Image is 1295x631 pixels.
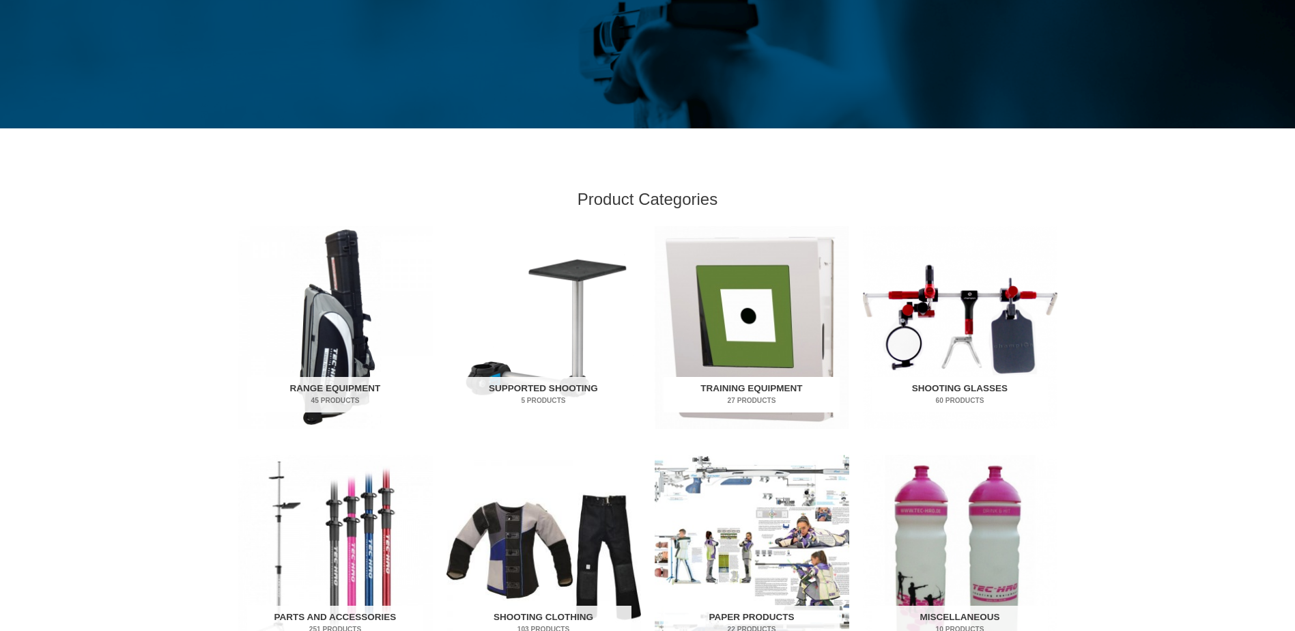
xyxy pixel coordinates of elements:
h2: Product Categories [238,188,1057,210]
mark: 60 Products [872,395,1048,406]
a: Visit product category Supported Shooting [446,226,641,429]
h2: Supported Shooting [455,377,631,412]
h2: Shooting Glasses [872,377,1048,412]
h2: Range Equipment [247,377,423,412]
img: Range Equipment [238,226,433,429]
mark: 5 Products [455,395,631,406]
mark: 45 Products [247,395,423,406]
a: Visit product category Training Equipment [655,226,849,429]
img: Shooting Glasses [863,226,1057,429]
img: Training Equipment [655,226,849,429]
h2: Training Equipment [664,377,840,412]
a: Visit product category Range Equipment [238,226,433,429]
mark: 27 Products [664,395,840,406]
img: Supported Shooting [446,226,641,429]
a: Visit product category Shooting Glasses [863,226,1057,429]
